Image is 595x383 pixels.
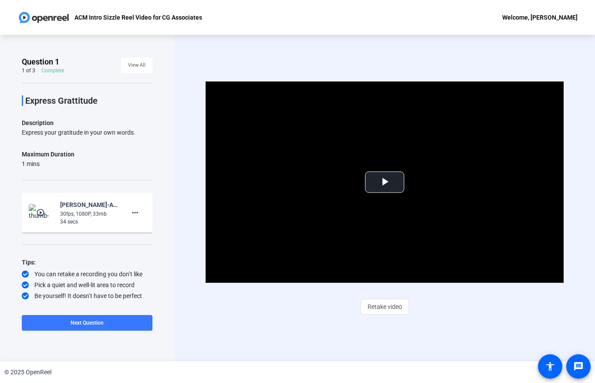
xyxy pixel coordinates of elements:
mat-icon: play_circle_outline [36,208,47,217]
button: Retake video [361,299,409,315]
div: 34 secs [60,218,118,226]
img: thumb-nail [29,204,54,221]
span: Next Question [71,320,104,326]
div: Tips: [22,257,152,268]
mat-icon: more_horiz [130,207,140,218]
button: Next Question [22,315,152,331]
mat-icon: message [573,361,584,372]
div: Welcome, [PERSON_NAME] [502,12,578,23]
div: 1 of 3 [22,67,35,74]
div: [PERSON_NAME]-Advisory Council Meeting Intro Sizzle Re-ACM Intro Sizzle Reel Video for CG Associa... [60,200,118,210]
div: You can retake a recording you don’t like [22,270,152,278]
p: Description [22,118,152,128]
div: Express your gratitude in your own words. [22,128,152,137]
div: Complete [41,67,64,74]
span: Retake video [368,298,402,315]
button: Play Video [365,171,404,193]
p: ACM Intro Sizzle Reel Video for CG Associates [74,12,202,23]
div: Pick a quiet and well-lit area to record [22,281,152,289]
span: Question 1 [22,57,59,67]
img: OpenReel logo [17,9,70,26]
p: Express Grattitude [25,95,152,106]
div: Be yourself! It doesn’t have to be perfect [22,291,152,300]
div: © 2025 OpenReel [4,368,51,377]
div: Maximum Duration [22,149,74,159]
mat-icon: accessibility [545,361,555,372]
button: View All [121,58,152,73]
div: Video Player [206,81,563,283]
span: View All [128,59,145,72]
div: 1 mins [22,159,74,168]
div: 30fps, 1080P, 33mb [60,210,118,218]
